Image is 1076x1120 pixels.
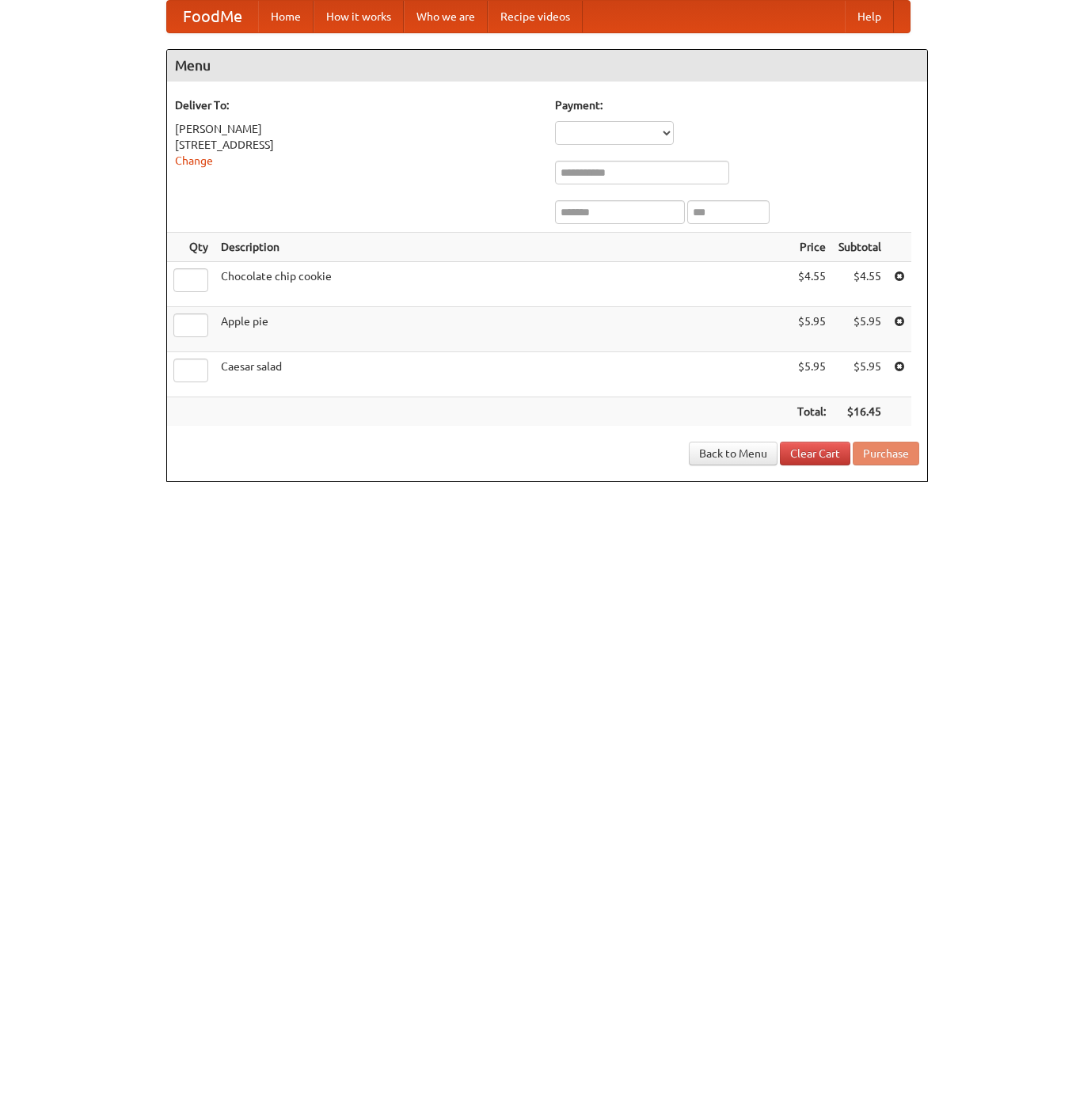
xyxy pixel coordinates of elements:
[853,442,919,465] button: Purchase
[215,262,791,307] td: Chocolate chip cookie
[175,154,213,167] a: Change
[314,1,404,32] a: How it works
[791,307,832,352] td: $5.95
[488,1,583,32] a: Recipe videos
[167,1,258,32] a: FoodMe
[791,352,832,397] td: $5.95
[175,121,539,137] div: [PERSON_NAME]
[215,307,791,352] td: Apple pie
[175,97,539,113] h5: Deliver To:
[845,1,894,32] a: Help
[167,50,927,82] h4: Menu
[832,352,888,397] td: $5.95
[258,1,314,32] a: Home
[215,233,791,262] th: Description
[175,137,539,153] div: [STREET_ADDRESS]
[167,233,215,262] th: Qty
[791,262,832,307] td: $4.55
[832,262,888,307] td: $4.55
[832,397,888,427] th: $16.45
[791,397,832,427] th: Total:
[555,97,919,113] h5: Payment:
[791,233,832,262] th: Price
[832,307,888,352] td: $5.95
[780,442,850,465] a: Clear Cart
[689,442,778,465] a: Back to Menu
[215,352,791,397] td: Caesar salad
[404,1,488,32] a: Who we are
[832,233,888,262] th: Subtotal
